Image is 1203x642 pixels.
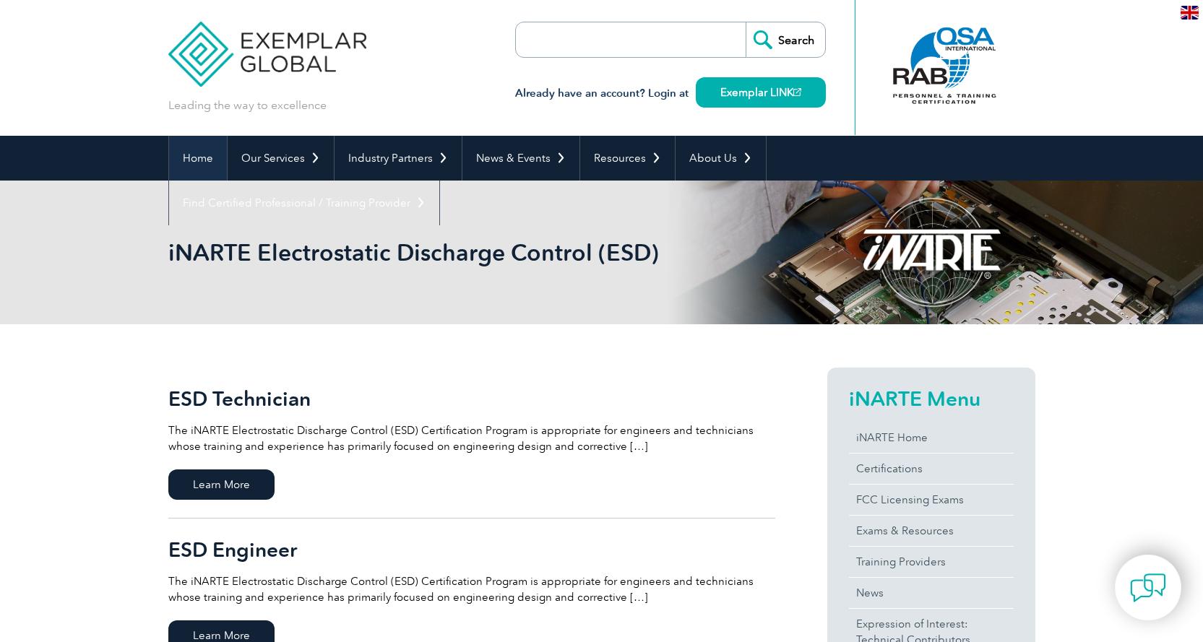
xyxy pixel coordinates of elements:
a: Home [169,136,227,181]
img: open_square.png [793,88,801,96]
p: Leading the way to excellence [168,97,327,113]
img: contact-chat.png [1130,570,1166,606]
a: Find Certified Professional / Training Provider [169,181,439,225]
h2: iNARTE Menu [849,387,1014,410]
a: Certifications [849,454,1014,484]
a: Resources [580,136,675,181]
a: About Us [676,136,766,181]
a: iNARTE Home [849,422,1014,453]
input: Search [746,22,825,57]
h2: ESD Engineer [168,538,775,561]
a: Exams & Resources [849,516,1014,546]
img: en [1181,6,1199,19]
a: Training Providers [849,547,1014,577]
h3: Already have an account? Login at [515,84,826,103]
p: The iNARTE Electrostatic Discharge Control (ESD) Certification Program is appropriate for enginee... [168,573,775,605]
a: Exemplar LINK [696,77,826,108]
h1: iNARTE Electrostatic Discharge Control (ESD) [168,238,723,266]
a: News [849,578,1014,608]
a: Our Services [228,136,334,181]
p: The iNARTE Electrostatic Discharge Control (ESD) Certification Program is appropriate for enginee... [168,422,775,454]
a: News & Events [462,136,579,181]
h2: ESD Technician [168,387,775,410]
a: Industry Partners [335,136,462,181]
a: ESD Technician The iNARTE Electrostatic Discharge Control (ESD) Certification Program is appropri... [168,368,775,519]
span: Learn More [168,469,275,500]
a: FCC Licensing Exams [849,485,1014,515]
